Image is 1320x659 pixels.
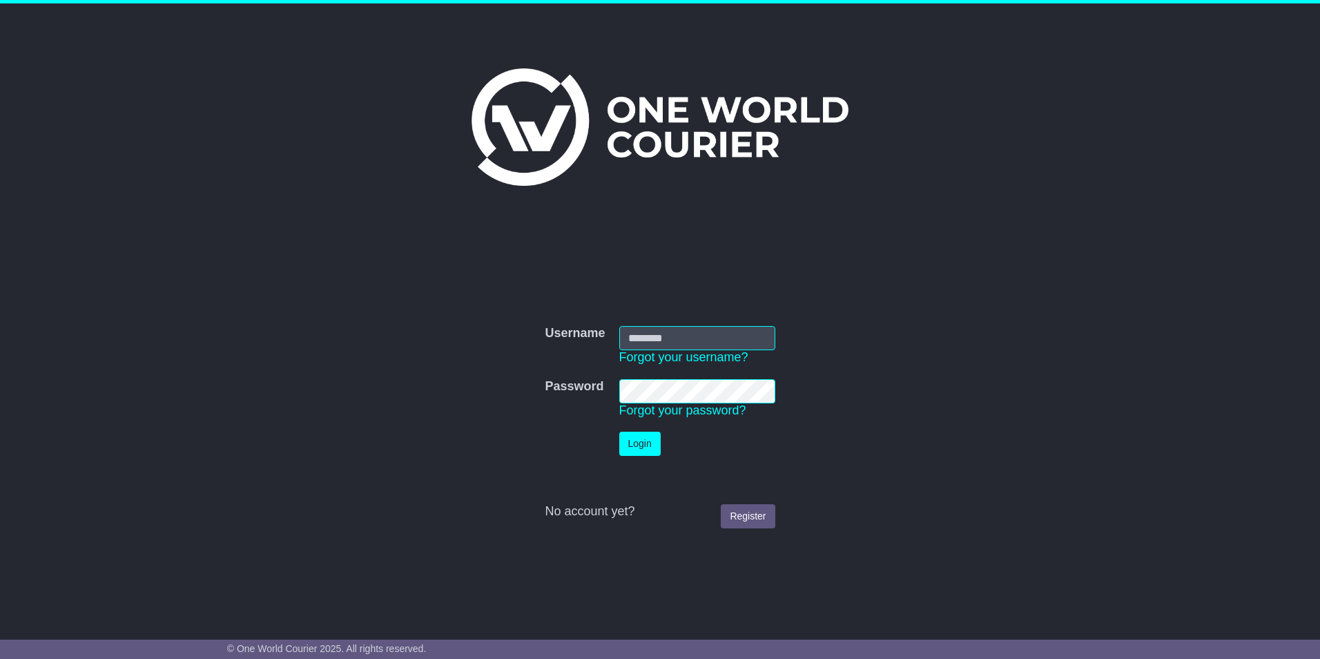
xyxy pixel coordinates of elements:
span: © One World Courier 2025. All rights reserved. [227,643,427,654]
a: Forgot your password? [619,403,746,417]
a: Forgot your username? [619,350,748,364]
a: Register [721,504,775,528]
button: Login [619,432,661,456]
label: Password [545,379,603,394]
div: No account yet? [545,504,775,519]
img: One World [472,68,848,186]
label: Username [545,326,605,341]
